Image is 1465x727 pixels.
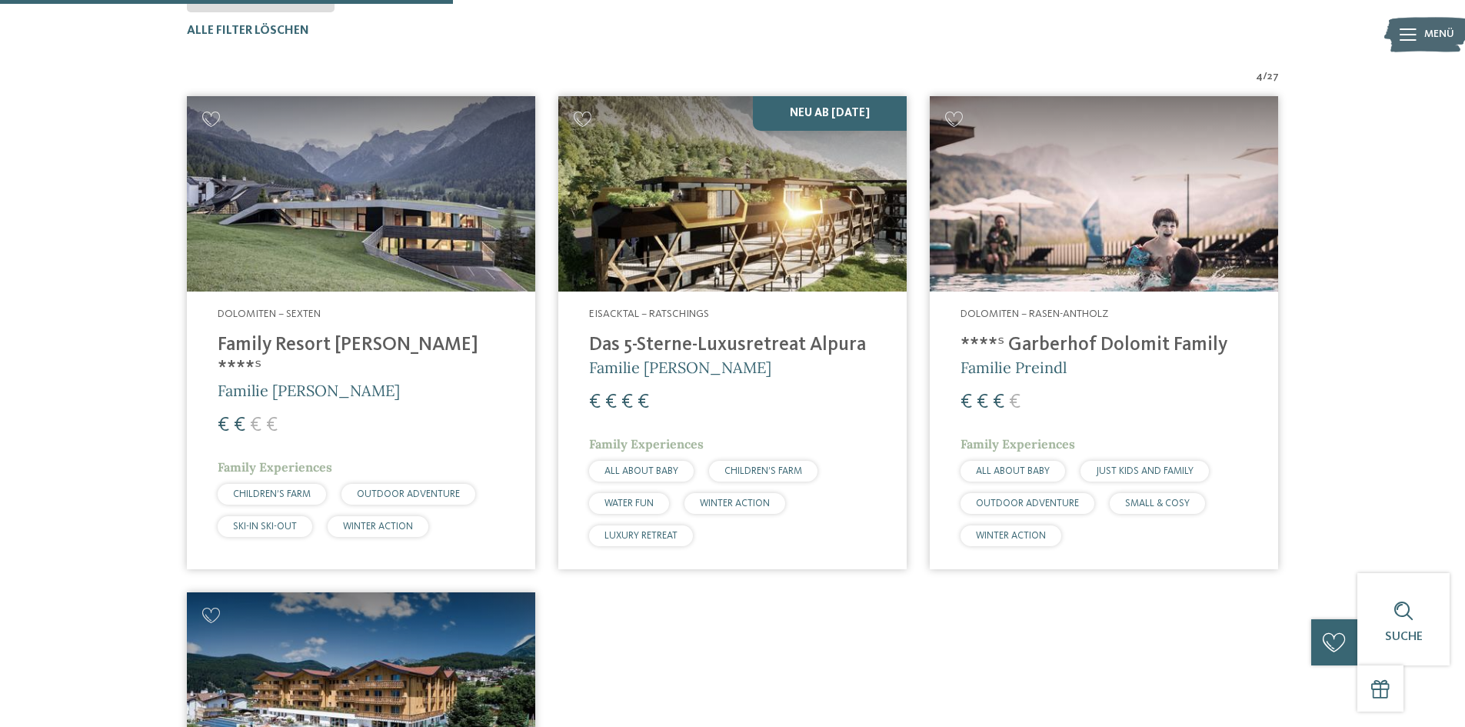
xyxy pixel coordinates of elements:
[558,96,907,569] a: Familienhotels gesucht? Hier findet ihr die besten! Neu ab [DATE] Eisacktal – Ratschings Das 5-St...
[218,334,504,380] h4: Family Resort [PERSON_NAME] ****ˢ
[961,308,1108,319] span: Dolomiten – Rasen-Antholz
[621,392,633,412] span: €
[604,531,678,541] span: LUXURY RETREAT
[1256,69,1263,85] span: 4
[589,334,876,357] h4: Das 5-Sterne-Luxusretreat Alpura
[961,358,1067,377] span: Familie Preindl
[604,466,678,476] span: ALL ABOUT BABY
[187,25,309,37] span: Alle Filter löschen
[233,489,311,499] span: CHILDREN’S FARM
[724,466,802,476] span: CHILDREN’S FARM
[218,415,229,435] span: €
[218,459,332,475] span: Family Experiences
[589,392,601,412] span: €
[638,392,649,412] span: €
[605,392,617,412] span: €
[976,499,1079,509] span: OUTDOOR ADVENTURE
[930,96,1278,569] a: Familienhotels gesucht? Hier findet ihr die besten! Dolomiten – Rasen-Antholz ****ˢ Garberhof Dol...
[977,392,988,412] span: €
[1009,392,1021,412] span: €
[250,415,261,435] span: €
[558,96,907,292] img: Familienhotels gesucht? Hier findet ihr die besten!
[1385,631,1423,643] span: Suche
[976,466,1050,476] span: ALL ABOUT BABY
[589,436,704,452] span: Family Experiences
[961,334,1247,357] h4: ****ˢ Garberhof Dolomit Family
[1125,499,1190,509] span: SMALL & COSY
[961,392,972,412] span: €
[343,522,413,532] span: WINTER ACTION
[357,489,460,499] span: OUTDOOR ADVENTURE
[266,415,278,435] span: €
[1263,69,1267,85] span: /
[233,522,297,532] span: SKI-IN SKI-OUT
[187,96,535,292] img: Family Resort Rainer ****ˢ
[218,308,321,319] span: Dolomiten – Sexten
[589,308,709,319] span: Eisacktal – Ratschings
[1267,69,1279,85] span: 27
[589,358,771,377] span: Familie [PERSON_NAME]
[930,96,1278,292] img: Familienhotels gesucht? Hier findet ihr die besten!
[218,381,400,400] span: Familie [PERSON_NAME]
[961,436,1075,452] span: Family Experiences
[234,415,245,435] span: €
[1096,466,1194,476] span: JUST KIDS AND FAMILY
[976,531,1046,541] span: WINTER ACTION
[604,499,654,509] span: WATER FUN
[700,499,770,509] span: WINTER ACTION
[187,96,535,569] a: Familienhotels gesucht? Hier findet ihr die besten! Dolomiten – Sexten Family Resort [PERSON_NAME...
[993,392,1004,412] span: €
